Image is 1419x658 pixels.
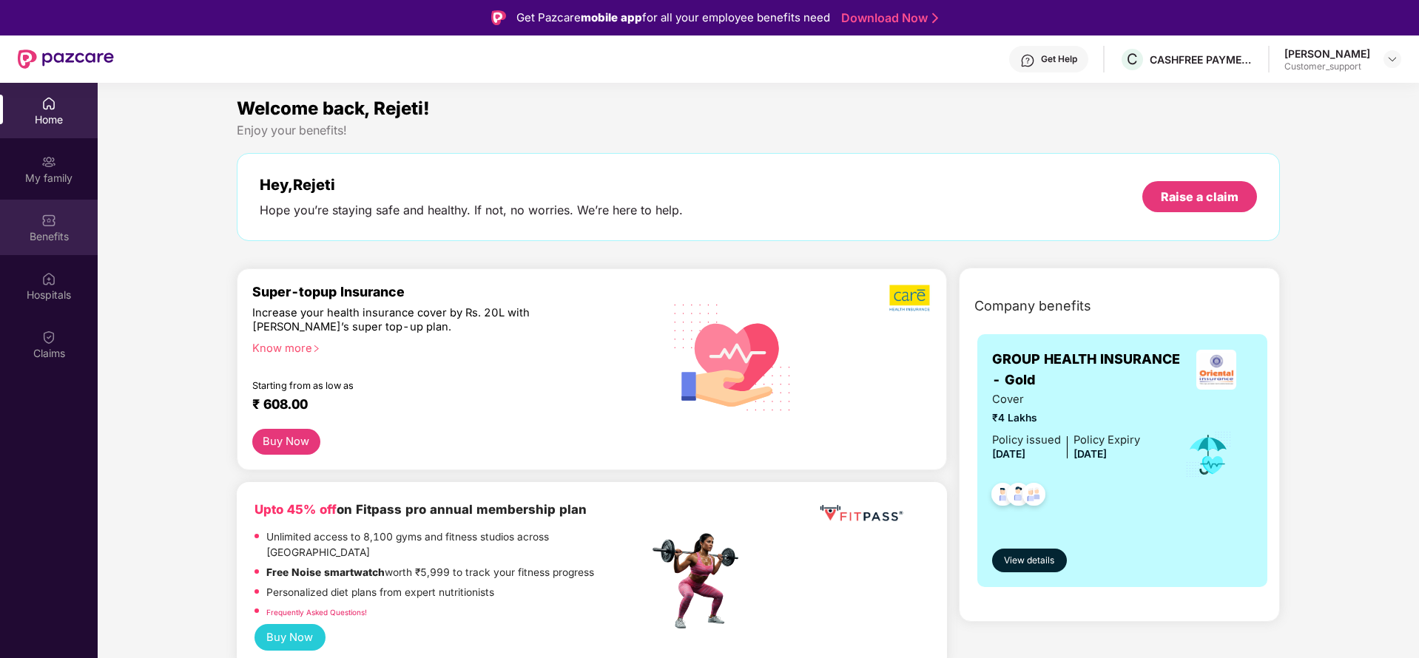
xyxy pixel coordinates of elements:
[312,345,320,353] span: right
[255,502,587,517] b: on Fitpass pro annual membership plan
[1016,478,1052,515] img: svg+xml;base64,PHN2ZyB4bWxucz0iaHR0cDovL3d3dy53My5vcmcvMjAwMC9zdmciIHdpZHRoPSI0OC45NDMiIGhlaWdodD...
[260,176,683,194] div: Hey, Rejeti
[237,98,430,119] span: Welcome back, Rejeti!
[1184,430,1233,479] img: icon
[1284,61,1370,72] div: Customer_support
[252,342,640,352] div: Know more
[1150,52,1253,67] div: CASHFREE PAYMENTS INDIA PVT. LTD.
[491,10,506,25] img: Logo
[1073,432,1140,449] div: Policy Expiry
[1004,554,1054,568] span: View details
[1196,350,1236,390] img: insurerLogo
[985,478,1021,515] img: svg+xml;base64,PHN2ZyB4bWxucz0iaHR0cDovL3d3dy53My5vcmcvMjAwMC9zdmciIHdpZHRoPSI0OC45NDMiIGhlaWdodD...
[252,380,586,390] div: Starting from as low as
[974,296,1091,316] span: Company benefits
[252,429,320,455] button: Buy Now
[252,284,649,299] div: Super-topup Insurance
[255,624,326,651] button: Buy Now
[889,284,931,312] img: b5dec4f62d2307b9de63beb79f102df3.png
[237,123,1281,138] div: Enjoy your benefits!
[1041,53,1077,65] div: Get Help
[516,9,830,27] div: Get Pazcare for all your employee benefits need
[817,500,906,527] img: fppp.png
[932,10,938,26] img: Stroke
[41,330,56,345] img: svg+xml;base64,PHN2ZyBpZD0iQ2xhaW0iIHhtbG5zPSJodHRwOi8vd3d3LnczLm9yZy8yMDAwL3N2ZyIgd2lkdGg9IjIwIi...
[662,285,803,428] img: svg+xml;base64,PHN2ZyB4bWxucz0iaHR0cDovL3d3dy53My5vcmcvMjAwMC9zdmciIHhtbG5zOnhsaW5rPSJodHRwOi8vd3...
[1073,448,1107,460] span: [DATE]
[41,271,56,286] img: svg+xml;base64,PHN2ZyBpZD0iSG9zcGl0YWxzIiB4bWxucz0iaHR0cDovL3d3dy53My5vcmcvMjAwMC9zdmciIHdpZHRoPS...
[992,391,1140,408] span: Cover
[252,306,584,335] div: Increase your health insurance cover by Rs. 20L with [PERSON_NAME]’s super top-up plan.
[18,50,114,69] img: New Pazcare Logo
[41,213,56,228] img: svg+xml;base64,PHN2ZyBpZD0iQmVuZWZpdHMiIHhtbG5zPSJodHRwOi8vd3d3LnczLm9yZy8yMDAwL3N2ZyIgd2lkdGg9Ij...
[1386,53,1398,65] img: svg+xml;base64,PHN2ZyBpZD0iRHJvcGRvd24tMzJ4MzIiIHhtbG5zPSJodHRwOi8vd3d3LnczLm9yZy8yMDAwL3N2ZyIgd2...
[252,396,634,414] div: ₹ 608.00
[266,585,494,601] p: Personalized diet plans from expert nutritionists
[41,96,56,111] img: svg+xml;base64,PHN2ZyBpZD0iSG9tZSIgeG1sbnM9Imh0dHA6Ly93d3cudzMub3JnLzIwMDAvc3ZnIiB3aWR0aD0iMjAiIG...
[992,349,1180,391] span: GROUP HEALTH INSURANCE - Gold
[266,529,648,561] p: Unlimited access to 8,100 gyms and fitness studios across [GEOGRAPHIC_DATA]
[41,155,56,169] img: svg+xml;base64,PHN2ZyB3aWR0aD0iMjAiIGhlaWdodD0iMjAiIHZpZXdCb3g9IjAgMCAyMCAyMCIgZmlsbD0ibm9uZSIgeG...
[841,10,934,26] a: Download Now
[1127,50,1138,68] span: C
[1020,53,1035,68] img: svg+xml;base64,PHN2ZyBpZD0iSGVscC0zMngzMiIgeG1sbnM9Imh0dHA6Ly93d3cudzMub3JnLzIwMDAvc3ZnIiB3aWR0aD...
[266,566,385,578] strong: Free Noise smartwatch
[648,529,752,633] img: fpp.png
[1161,189,1238,205] div: Raise a claim
[992,410,1140,427] span: ₹4 Lakhs
[992,549,1067,572] button: View details
[255,502,337,517] b: Upto 45% off
[1000,478,1037,515] img: svg+xml;base64,PHN2ZyB4bWxucz0iaHR0cDovL3d3dy53My5vcmcvMjAwMC9zdmciIHdpZHRoPSI0OC45NDMiIGhlaWdodD...
[581,10,642,24] strong: mobile app
[266,565,594,581] p: worth ₹5,999 to track your fitness progress
[992,432,1061,449] div: Policy issued
[992,448,1025,460] span: [DATE]
[1284,47,1370,61] div: [PERSON_NAME]
[260,203,683,218] div: Hope you’re staying safe and healthy. If not, no worries. We’re here to help.
[266,608,367,617] a: Frequently Asked Questions!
